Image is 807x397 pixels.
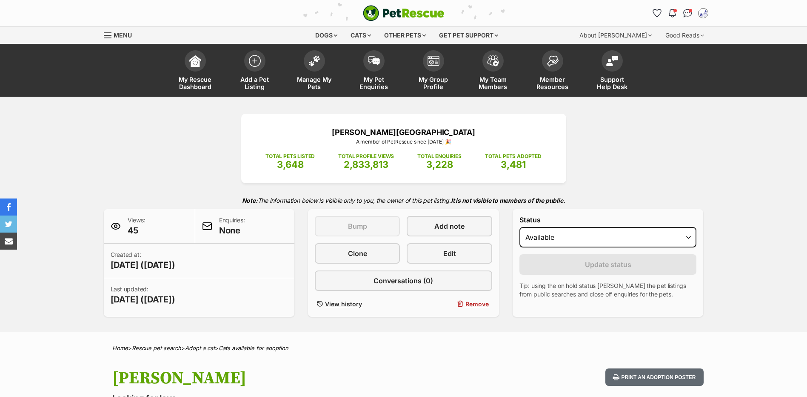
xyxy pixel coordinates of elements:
[585,259,631,270] span: Update status
[451,197,565,204] strong: It is not visible to members of the public.
[315,216,400,236] button: Bump
[165,46,225,97] a: My Rescue Dashboard
[414,76,453,90] span: My Group Profile
[338,152,394,160] p: TOTAL PROFILE VIEWS
[254,138,553,146] p: A member of PetRescue since [DATE] 🎉
[474,76,512,90] span: My Team Members
[111,285,175,305] p: Last updated:
[606,56,618,66] img: help-desk-icon-fdf02630f3aa405de69fd3d07c3f3aa587a6932b1a1747fa1d2bba05be0121f9.svg
[128,224,145,236] span: 45
[309,27,343,44] div: Dogs
[308,55,320,66] img: manage-my-pets-icon-02211641906a0b7f246fdf0571729dbe1e7629f14944591b6c1af311fb30b64b.svg
[699,9,707,17] img: Shelter Staff profile pic
[355,76,393,90] span: My Pet Enquiries
[132,345,181,351] a: Rescue pet search
[236,76,274,90] span: Add a Pet Listing
[344,46,404,97] a: My Pet Enquiries
[112,345,128,351] a: Home
[249,55,261,67] img: add-pet-listing-icon-0afa8454b4691262ce3f59096e99ab1cd57d4a30225e0717b998d2c9b9846f56.svg
[104,192,704,209] p: The information below is visible only to you, the owner of this pet listing.
[254,127,553,138] p: [PERSON_NAME][GEOGRAPHIC_DATA]
[434,221,465,231] span: Add note
[189,55,201,67] img: dashboard-icon-eb2f2d2d3e046f16d808141f083e7271f6b2e854fb5c12c21221c1fb7104beca.svg
[681,6,695,20] a: Conversations
[219,216,245,236] p: Enquiries:
[348,221,367,231] span: Bump
[325,299,362,308] span: View history
[345,27,377,44] div: Cats
[185,345,215,351] a: Adopt a cat
[128,216,145,236] p: Views:
[111,259,175,271] span: [DATE] ([DATE])
[112,368,472,388] h1: [PERSON_NAME]
[696,6,710,20] button: My account
[593,76,631,90] span: Support Help Desk
[295,76,334,90] span: Manage My Pets
[485,152,542,160] p: TOTAL PETS ADOPTED
[219,224,245,236] span: None
[344,159,388,170] span: 2,833,813
[378,27,432,44] div: Other pets
[519,254,697,275] button: Update status
[659,27,710,44] div: Good Reads
[669,9,676,17] img: notifications-46538b983faf8c2785f20acdc204bb7945ddae34d4c08c2a6579f10ce5e182be.svg
[277,159,304,170] span: 3,648
[176,76,214,90] span: My Rescue Dashboard
[114,32,132,39] span: Menu
[363,5,445,21] a: PetRescue
[650,6,710,20] ul: Account quick links
[407,216,492,236] a: Add note
[519,216,697,224] label: Status
[443,248,456,259] span: Edit
[368,56,380,66] img: pet-enquiries-icon-7e3ad2cf08bfb03b45e93fb7055b45f3efa6380592205ae92323e6603595dc1f.svg
[374,276,433,286] span: Conversations (0)
[523,46,582,97] a: Member Resources
[417,152,461,160] p: TOTAL ENQUIRIES
[683,9,692,17] img: chat-41dd97257d64d25036548639549fe6c8038ab92f7586957e7f3b1b290dea8141.svg
[111,250,175,271] p: Created at:
[487,55,499,66] img: team-members-icon-5396bd8760b3fe7c0b43da4ab00e1e3bb1a5d9ba89233759b79545d2d3fc5d0d.svg
[582,46,642,97] a: Support Help Desk
[315,243,400,264] a: Clone
[407,298,492,310] button: Remove
[404,46,463,97] a: My Group Profile
[426,159,453,170] span: 3,228
[111,293,175,305] span: [DATE] ([DATE])
[242,197,258,204] strong: Note:
[407,243,492,264] a: Edit
[219,345,288,351] a: Cats available for adoption
[573,27,658,44] div: About [PERSON_NAME]
[91,345,716,351] div: > > >
[315,298,400,310] a: View history
[463,46,523,97] a: My Team Members
[285,46,344,97] a: Manage My Pets
[428,56,439,66] img: group-profile-icon-3fa3cf56718a62981997c0bc7e787c4b2cf8bcc04b72c1350f741eb67cf2f40e.svg
[465,299,489,308] span: Remove
[363,5,445,21] img: logo-cat-932fe2b9b8326f06289b0f2fb663e598f794de774fb13d1741a6617ecf9a85b4.svg
[533,76,572,90] span: Member Resources
[315,270,492,291] a: Conversations (0)
[666,6,679,20] button: Notifications
[225,46,285,97] a: Add a Pet Listing
[605,368,703,386] button: Print an adoption poster
[547,55,559,67] img: member-resources-icon-8e73f808a243e03378d46382f2149f9095a855e16c252ad45f914b54edf8863c.svg
[348,248,367,259] span: Clone
[104,27,138,42] a: Menu
[501,159,526,170] span: 3,481
[650,6,664,20] a: Favourites
[519,282,697,299] p: Tip: using the on hold status [PERSON_NAME] the pet listings from public searches and close off e...
[433,27,504,44] div: Get pet support
[265,152,315,160] p: TOTAL PETS LISTED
